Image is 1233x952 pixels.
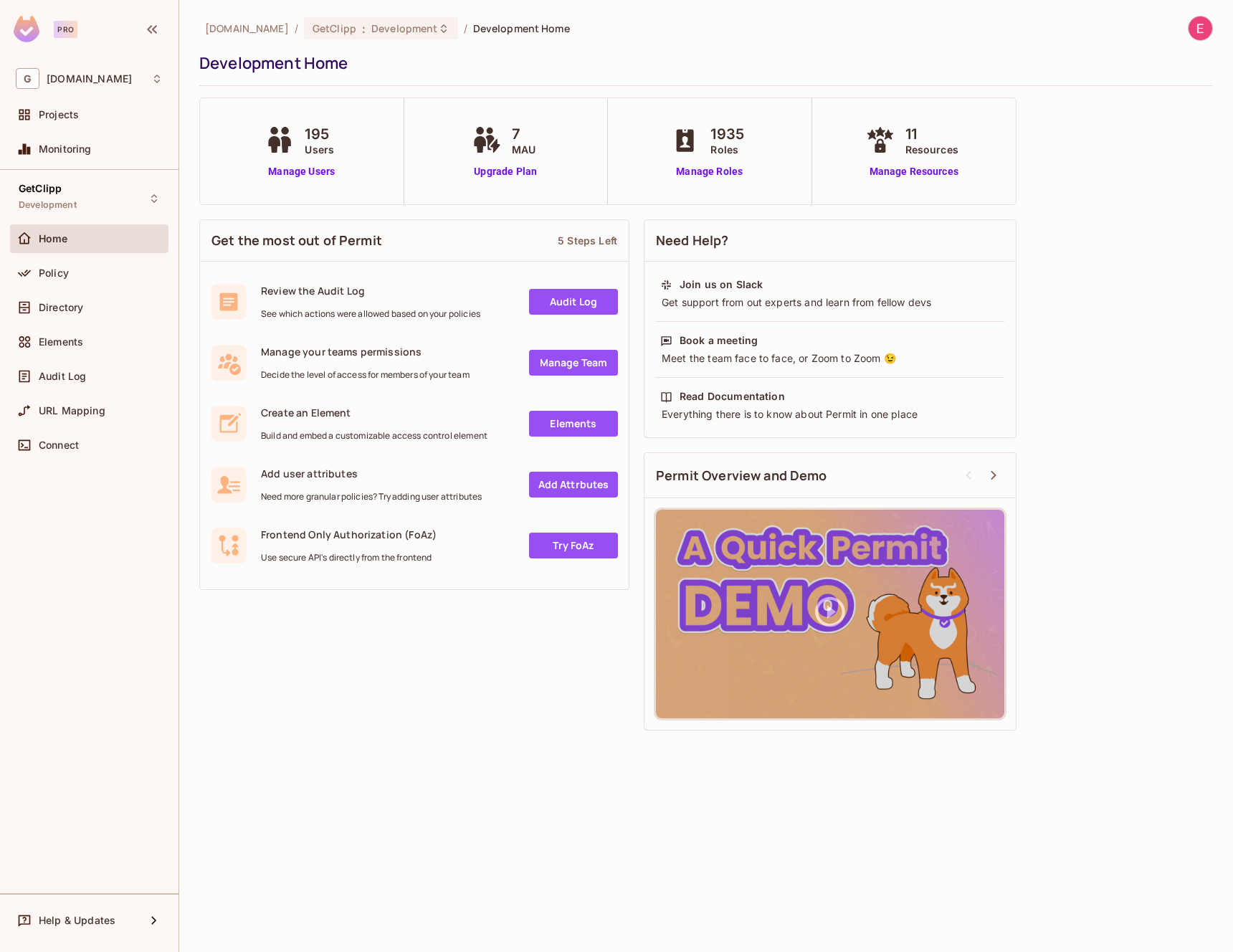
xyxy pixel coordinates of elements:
[710,123,744,145] span: 1935
[39,405,105,416] span: URL Mapping
[656,232,729,249] span: Need Help?
[512,123,535,145] span: 7
[261,406,487,419] span: Create an Element
[16,68,39,89] span: G
[862,164,966,179] a: Manage Resources
[464,22,467,35] li: /
[262,164,341,179] a: Manage Users
[261,369,470,381] span: Decide the level of access for members of your team
[313,22,356,35] span: GetClipp
[361,23,366,34] span: :
[305,142,334,157] span: Users
[529,533,618,558] a: Try FoAz
[469,164,543,179] a: Upgrade Plan
[680,277,763,292] div: Join us on Slack
[660,407,1000,422] div: Everything there is to know about Permit in one place
[39,439,79,451] span: Connect
[656,467,827,485] span: Permit Overview and Demo
[1189,16,1212,40] img: Eder Chamale
[295,22,298,35] li: /
[205,22,289,35] span: the active workspace
[39,109,79,120] span: Projects
[261,491,482,503] span: Need more granular policies? Try adding user attributes
[14,16,39,42] img: SReyMgAAAABJRU5ErkJggg==
[39,233,68,244] span: Home
[39,302,83,313] span: Directory
[529,472,618,498] a: Add Attrbutes
[905,142,958,157] span: Resources
[529,411,618,437] a: Elements
[680,333,758,348] div: Book a meeting
[261,467,482,480] span: Add user attributes
[199,52,1206,74] div: Development Home
[39,371,86,382] span: Audit Log
[261,528,437,541] span: Frontend Only Authorization (FoAz)
[211,232,382,249] span: Get the most out of Permit
[19,199,77,211] span: Development
[905,123,958,145] span: 11
[261,308,480,320] span: See which actions were allowed based on your policies
[261,430,487,442] span: Build and embed a customizable access control element
[261,345,470,358] span: Manage your teams permissions
[54,21,77,38] div: Pro
[710,142,744,157] span: Roles
[47,73,132,85] span: Workspace: getclipp.com
[39,915,115,926] span: Help & Updates
[39,336,83,348] span: Elements
[680,389,785,404] div: Read Documentation
[39,143,92,155] span: Monitoring
[39,267,69,279] span: Policy
[261,284,480,297] span: Review the Audit Log
[19,183,62,194] span: GetClipp
[558,234,617,247] div: 5 Steps Left
[371,22,437,35] span: Development
[305,123,334,145] span: 195
[512,142,535,157] span: MAU
[261,552,437,563] span: Use secure API's directly from the frontend
[529,289,618,315] a: Audit Log
[660,295,1000,310] div: Get support from out experts and learn from fellow devs
[473,22,570,35] span: Development Home
[667,164,751,179] a: Manage Roles
[660,351,1000,366] div: Meet the team face to face, or Zoom to Zoom 😉
[529,350,618,376] a: Manage Team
